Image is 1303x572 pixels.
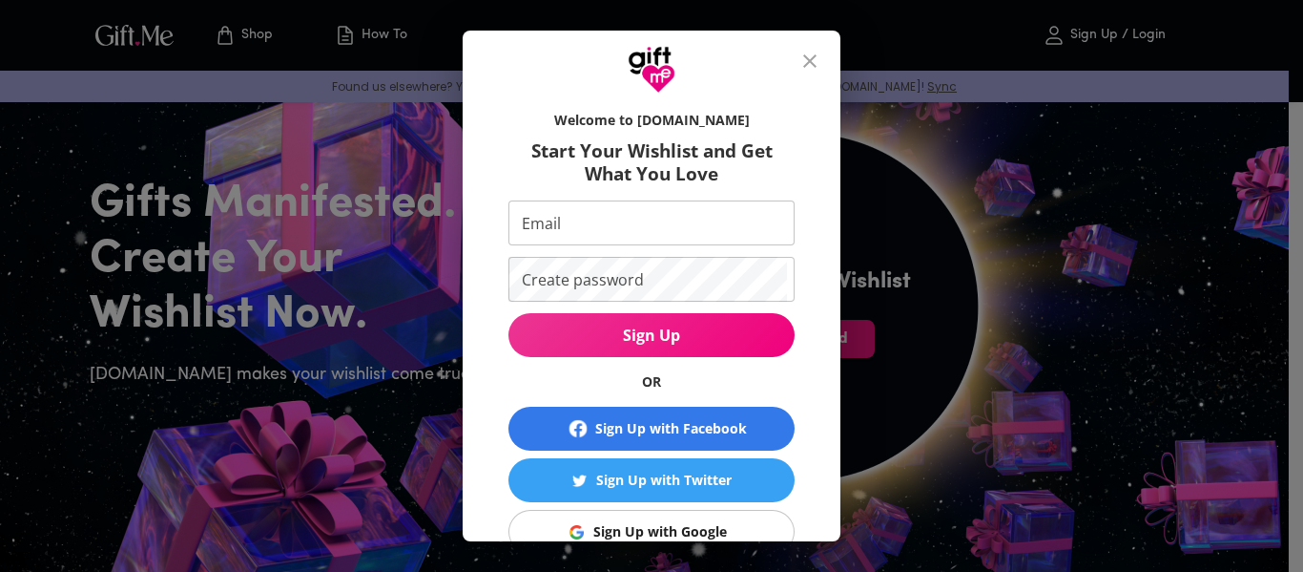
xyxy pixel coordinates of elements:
h6: OR [508,372,795,392]
button: Sign Up with GoogleSign Up with Google [508,510,795,554]
img: Sign Up with Google [569,525,584,540]
img: Sign Up with Twitter [572,474,587,488]
h6: Start Your Wishlist and Get What You Love [508,139,795,185]
div: Sign Up with Google [593,521,727,542]
button: Sign Up [508,313,795,357]
div: Sign Up with Facebook [595,418,747,439]
span: Sign Up [508,325,795,346]
button: Sign Up with Facebook [508,407,795,451]
div: Sign Up with Twitter [596,470,732,491]
img: GiftMe Logo [628,46,675,94]
h6: Welcome to [DOMAIN_NAME] [508,111,795,130]
button: close [787,38,833,84]
button: Sign Up with TwitterSign Up with Twitter [508,458,795,502]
